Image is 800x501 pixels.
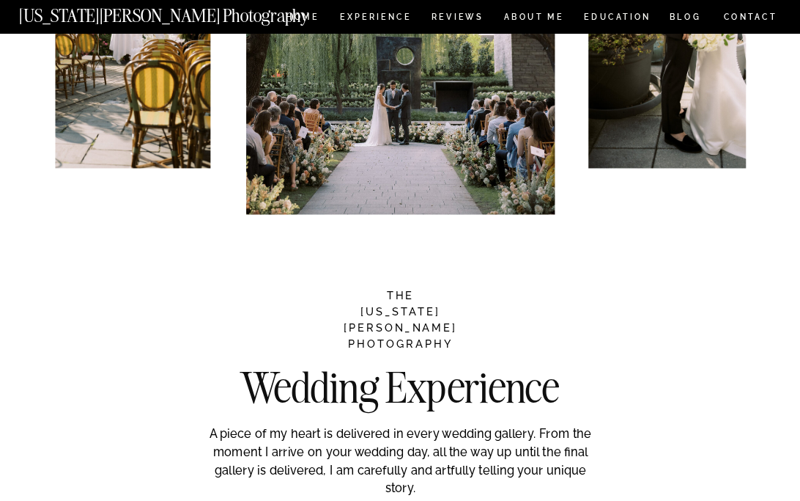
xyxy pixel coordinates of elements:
[503,13,564,24] a: ABOUT ME
[722,10,778,25] a: CONTACT
[196,366,602,392] h2: Wedding Experience
[19,7,354,18] a: [US_STATE][PERSON_NAME] Photography
[670,13,702,24] a: BLOG
[340,13,410,24] a: Experience
[284,13,322,24] a: HOME
[582,13,653,24] a: EDUCATION
[335,288,466,351] h2: THE [US_STATE][PERSON_NAME] PHOTOGRAPHY
[432,13,481,24] a: REVIEWS
[201,425,600,493] p: A piece of my heart is delivered in every wedding gallery. From the moment I arrive on your weddi...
